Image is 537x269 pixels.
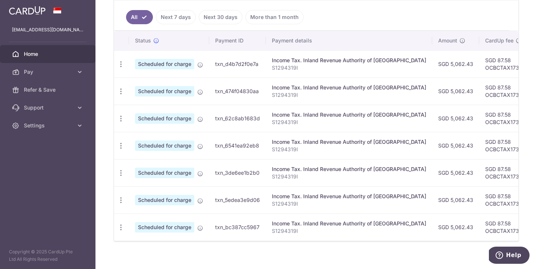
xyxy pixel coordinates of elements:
td: SGD 5,062.43 [432,213,479,241]
td: SGD 87.58 OCBCTAX173 [479,186,528,213]
span: Amount [438,37,457,44]
td: SGD 5,062.43 [432,186,479,213]
p: S1294319I [272,173,426,180]
td: SGD 87.58 OCBCTAX173 [479,77,528,105]
td: SGD 87.58 OCBCTAX173 [479,50,528,77]
span: Scheduled for charge [135,59,194,69]
td: txn_d4b7d2f0e7a [209,50,266,77]
span: Support [24,104,73,111]
span: Scheduled for charge [135,222,194,232]
p: S1294319I [272,227,426,235]
td: SGD 87.58 OCBCTAX173 [479,213,528,241]
td: SGD 87.58 OCBCTAX173 [479,105,528,132]
td: SGD 5,062.43 [432,159,479,186]
span: Refer & Save [24,86,73,94]
div: Income Tax. Inland Revenue Authority of [GEOGRAPHIC_DATA] [272,111,426,118]
td: SGD 5,062.43 [432,77,479,105]
a: Next 30 days [199,10,242,24]
a: Next 7 days [156,10,196,24]
span: Status [135,37,151,44]
td: txn_bc387cc5967 [209,213,266,241]
iframe: Opens a widget where you can find more information [489,247,530,265]
p: S1294319I [272,64,426,72]
td: SGD 5,062.43 [432,132,479,159]
p: S1294319I [272,91,426,99]
span: Home [24,50,73,58]
div: Income Tax. Inland Revenue Authority of [GEOGRAPHIC_DATA] [272,193,426,200]
span: Scheduled for charge [135,86,194,96]
td: txn_62c8ab1683d [209,105,266,132]
img: CardUp [9,6,45,15]
span: Scheduled for charge [135,113,194,124]
p: S1294319I [272,146,426,153]
a: All [126,10,153,24]
td: txn_6541ea92eb8 [209,132,266,159]
span: Scheduled for charge [135,195,194,205]
a: More than 1 month [245,10,304,24]
div: Income Tax. Inland Revenue Authority of [GEOGRAPHIC_DATA] [272,84,426,91]
span: Scheduled for charge [135,140,194,151]
div: Income Tax. Inland Revenue Authority of [GEOGRAPHIC_DATA] [272,138,426,146]
th: Payment details [266,31,432,50]
span: Pay [24,68,73,76]
td: txn_474f04830aa [209,77,266,105]
td: txn_3de6ee1b2b0 [209,159,266,186]
p: S1294319I [272,118,426,126]
span: CardUp fee [485,37,514,44]
th: Payment ID [209,31,266,50]
td: SGD 5,062.43 [432,50,479,77]
div: Income Tax. Inland Revenue Authority of [GEOGRAPHIC_DATA] [272,57,426,64]
p: [EMAIL_ADDRESS][DOMAIN_NAME] [12,26,84,34]
td: SGD 87.58 OCBCTAX173 [479,159,528,186]
div: Income Tax. Inland Revenue Authority of [GEOGRAPHIC_DATA] [272,220,426,227]
div: Income Tax. Inland Revenue Authority of [GEOGRAPHIC_DATA] [272,165,426,173]
span: Settings [24,122,73,129]
p: S1294319I [272,200,426,208]
td: txn_5edea3e9d06 [209,186,266,213]
td: SGD 87.58 OCBCTAX173 [479,132,528,159]
td: SGD 5,062.43 [432,105,479,132]
span: Scheduled for charge [135,168,194,178]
